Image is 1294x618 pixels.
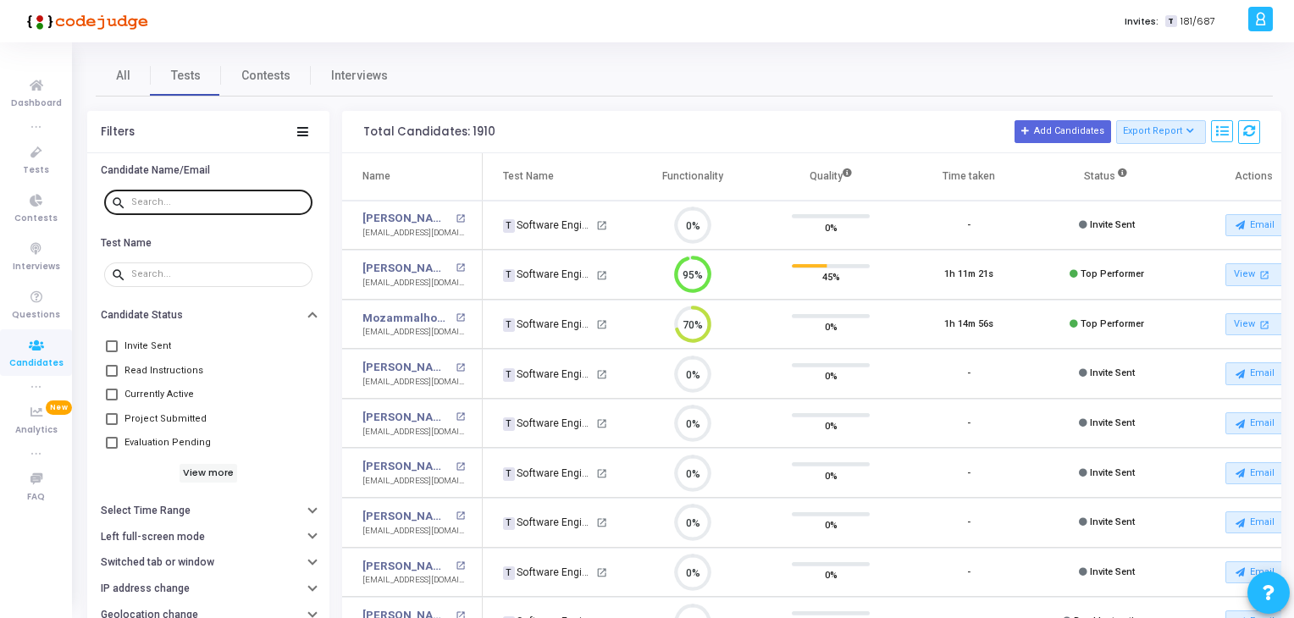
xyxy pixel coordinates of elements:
[1015,120,1111,142] button: Add Candidates
[131,197,306,207] input: Search...
[825,367,838,384] span: 0%
[1116,120,1207,144] button: Export Report
[1225,561,1285,583] button: Email
[943,167,995,185] div: Time taken
[87,498,329,524] button: Select Time Range
[967,516,970,530] div: -
[967,218,970,233] div: -
[87,576,329,602] button: IP address change
[503,317,593,332] div: Software Engineer
[362,426,465,439] div: [EMAIL_ADDRESS][DOMAIN_NAME]
[363,125,495,139] div: Total Candidates: 1910
[624,153,762,201] th: Functionality
[456,561,465,571] mat-icon: open_in_new
[101,505,191,517] h6: Select Time Range
[596,517,607,528] mat-icon: open_in_new
[101,531,205,544] h6: Left full-screen mode
[596,369,607,380] mat-icon: open_in_new
[12,308,60,323] span: Questions
[1090,219,1135,230] span: Invite Sent
[503,517,514,531] span: T
[503,417,514,431] span: T
[456,214,465,223] mat-icon: open_in_new
[362,409,451,426] a: [PERSON_NAME]
[596,418,607,429] mat-icon: open_in_new
[87,549,329,576] button: Switched tab or window
[596,567,607,578] mat-icon: open_in_new
[503,218,593,233] div: Software Engineer
[362,210,451,227] a: [PERSON_NAME]
[456,412,465,422] mat-icon: open_in_new
[27,490,45,505] span: FAQ
[111,267,131,282] mat-icon: search
[1258,317,1272,332] mat-icon: open_in_new
[362,227,465,240] div: [EMAIL_ADDRESS][DOMAIN_NAME]
[362,310,451,327] a: Mozammalhossain
[762,153,900,201] th: Quality
[87,157,329,184] button: Candidate Name/Email
[596,319,607,330] mat-icon: open_in_new
[87,229,329,256] button: Test Name
[1165,15,1176,28] span: T
[331,67,388,85] span: Interviews
[101,237,152,250] h6: Test Name
[101,309,183,322] h6: Candidate Status
[825,516,838,533] span: 0%
[362,359,451,376] a: [PERSON_NAME]
[456,263,465,273] mat-icon: open_in_new
[171,67,201,85] span: Tests
[503,367,593,382] div: Software Engineer
[362,558,451,575] a: [PERSON_NAME]
[503,318,514,332] span: T
[180,464,238,483] h6: View more
[1081,268,1144,279] span: Top Performer
[596,468,607,479] mat-icon: open_in_new
[503,467,514,481] span: T
[362,475,465,488] div: [EMAIL_ADDRESS][DOMAIN_NAME]
[456,313,465,323] mat-icon: open_in_new
[23,163,49,178] span: Tests
[825,566,838,583] span: 0%
[101,125,135,139] div: Filters
[1090,516,1135,527] span: Invite Sent
[967,367,970,381] div: -
[1090,467,1135,478] span: Invite Sent
[124,336,171,356] span: Invite Sent
[596,270,607,281] mat-icon: open_in_new
[967,566,970,580] div: -
[87,302,329,328] button: Candidate Status
[111,195,131,210] mat-icon: search
[14,212,58,226] span: Contests
[21,4,148,38] img: logo
[1225,511,1285,533] button: Email
[503,267,593,282] div: Software Engineer
[1081,318,1144,329] span: Top Performer
[596,220,607,231] mat-icon: open_in_new
[503,416,593,431] div: Software Engineer
[503,515,593,530] div: Software Engineer
[1090,367,1135,378] span: Invite Sent
[1181,14,1215,29] span: 181/687
[362,458,451,475] a: [PERSON_NAME]
[101,556,214,569] h6: Switched tab or window
[9,356,64,371] span: Candidates
[483,153,623,201] th: Test Name
[822,268,840,285] span: 45%
[1225,263,1285,286] a: View
[87,524,329,550] button: Left full-screen mode
[101,164,210,177] h6: Candidate Name/Email
[124,409,207,429] span: Project Submitted
[456,462,465,472] mat-icon: open_in_new
[1225,412,1285,434] button: Email
[362,277,465,290] div: [EMAIL_ADDRESS][DOMAIN_NAME]
[1225,313,1285,336] a: View
[944,268,993,282] div: 1h 11m 21s
[1225,462,1285,484] button: Email
[362,508,451,525] a: [PERSON_NAME]
[15,423,58,438] span: Analytics
[967,417,970,431] div: -
[825,466,838,483] span: 0%
[362,326,465,339] div: [EMAIL_ADDRESS][DOMAIN_NAME]
[46,400,72,415] span: New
